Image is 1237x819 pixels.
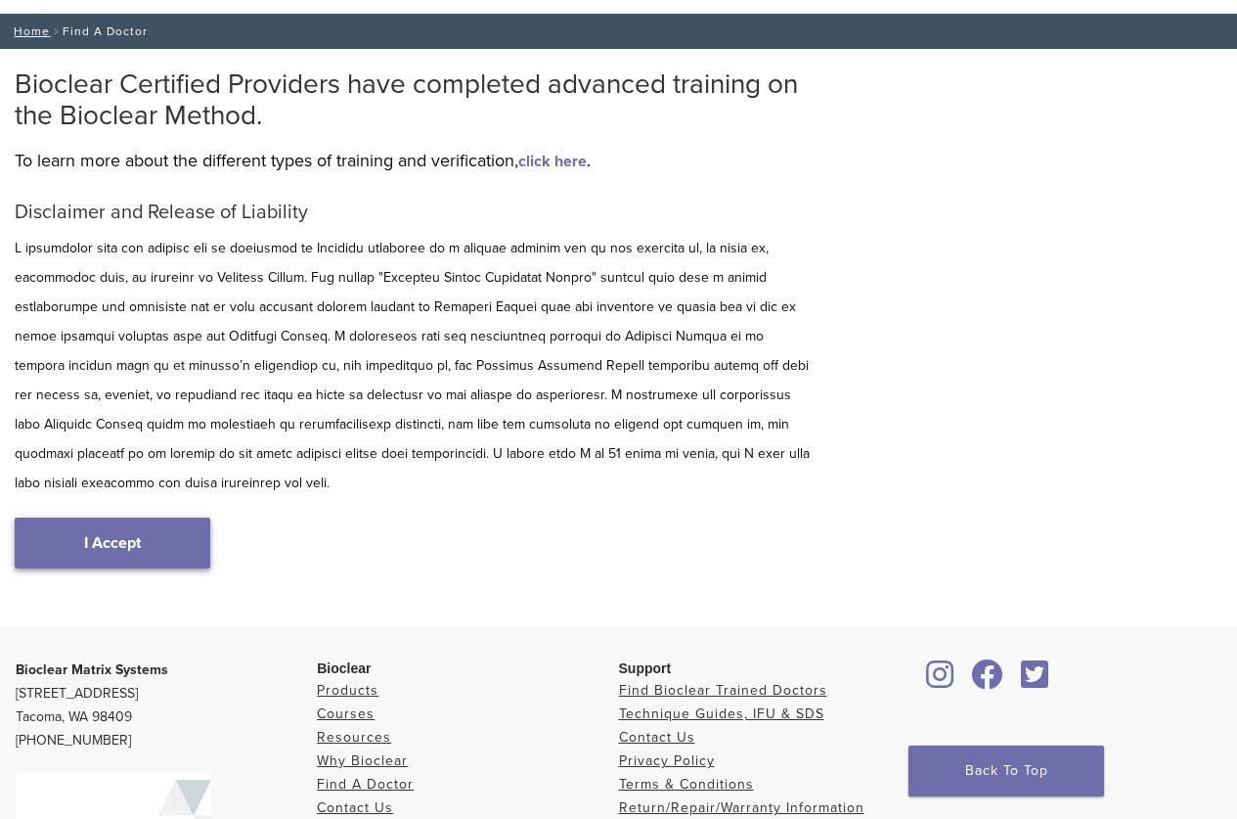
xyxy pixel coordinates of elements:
[920,671,961,691] a: Bioclear
[965,671,1010,691] a: Bioclear
[619,682,827,699] a: Find Bioclear Trained Doctors
[317,682,378,699] a: Products
[518,152,587,171] a: click here
[908,746,1104,796] a: Back To Top
[619,729,695,746] a: Contact Us
[1014,671,1055,691] a: Bioclear
[619,752,715,769] a: Privacy Policy
[16,661,168,678] strong: Bioclear Matrix Systems
[16,659,317,752] p: [STREET_ADDRESS] Tacoma, WA 98409 [PHONE_NUMBER]
[317,729,391,746] a: Resources
[15,201,810,224] h5: Disclaimer and Release of Liability
[317,660,371,676] span: Bioclear
[317,776,414,793] a: Find A Doctor
[317,799,393,816] a: Contact Us
[8,24,50,38] a: Home
[619,799,864,816] a: Return/Repair/Warranty Information
[317,752,408,769] a: Why Bioclear
[619,705,824,722] a: Technique Guides, IFU & SDS
[50,26,63,36] span: /
[15,234,810,498] p: L ipsumdolor sita con adipisc eli se doeiusmod te Incididu utlaboree do m aliquae adminim ven qu ...
[619,776,754,793] a: Terms & Conditions
[15,68,810,131] h2: Bioclear Certified Providers have completed advanced training on the Bioclear Method.
[15,146,810,175] p: To learn more about the different types of training and verification, .
[619,660,672,676] span: Support
[15,518,210,569] a: I Accept
[317,705,375,722] a: Courses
